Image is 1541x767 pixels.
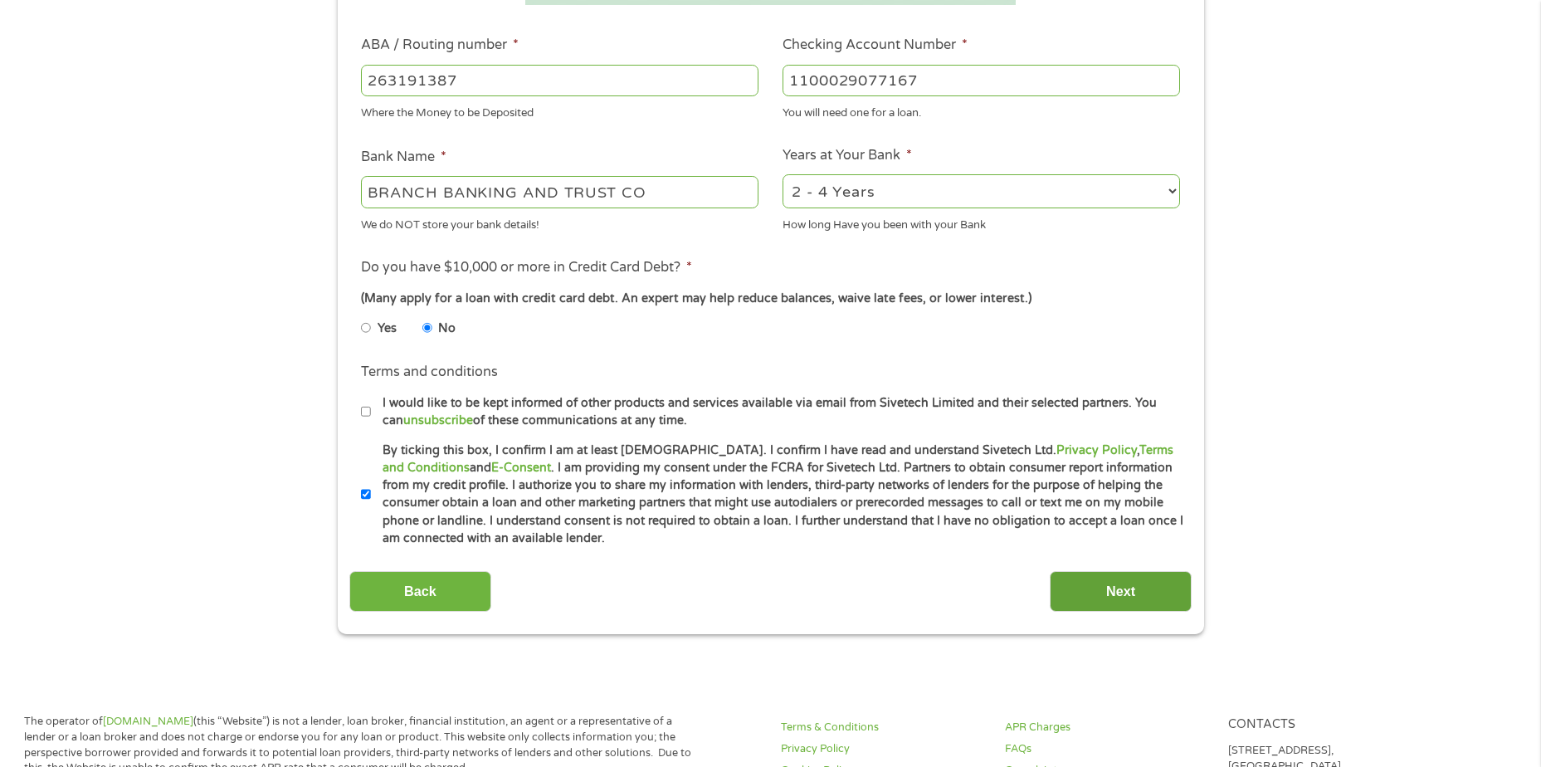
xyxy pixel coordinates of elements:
[1228,717,1432,733] h4: Contacts
[1005,720,1209,735] a: APR Charges
[781,741,985,757] a: Privacy Policy
[361,364,498,381] label: Terms and conditions
[1056,443,1137,457] a: Privacy Policy
[361,211,758,233] div: We do NOT store your bank details!
[361,37,519,54] label: ABA / Routing number
[361,290,1179,308] div: (Many apply for a loan with credit card debt. An expert may help reduce balances, waive late fees...
[383,443,1173,475] a: Terms and Conditions
[491,461,551,475] a: E-Consent
[361,259,692,276] label: Do you have $10,000 or more in Credit Card Debt?
[371,442,1185,548] label: By ticking this box, I confirm I am at least [DEMOGRAPHIC_DATA]. I confirm I have read and unders...
[103,715,193,728] a: [DOMAIN_NAME]
[783,211,1180,233] div: How long Have you been with your Bank
[361,149,446,166] label: Bank Name
[781,720,985,735] a: Terms & Conditions
[378,320,397,338] label: Yes
[438,320,456,338] label: No
[783,37,968,54] label: Checking Account Number
[783,100,1180,122] div: You will need one for a loan.
[783,65,1180,96] input: 345634636
[361,65,758,96] input: 263177916
[361,100,758,122] div: Where the Money to be Deposited
[349,571,491,612] input: Back
[403,413,473,427] a: unsubscribe
[1050,571,1192,612] input: Next
[371,394,1185,430] label: I would like to be kept informed of other products and services available via email from Sivetech...
[1005,741,1209,757] a: FAQs
[783,147,912,164] label: Years at Your Bank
